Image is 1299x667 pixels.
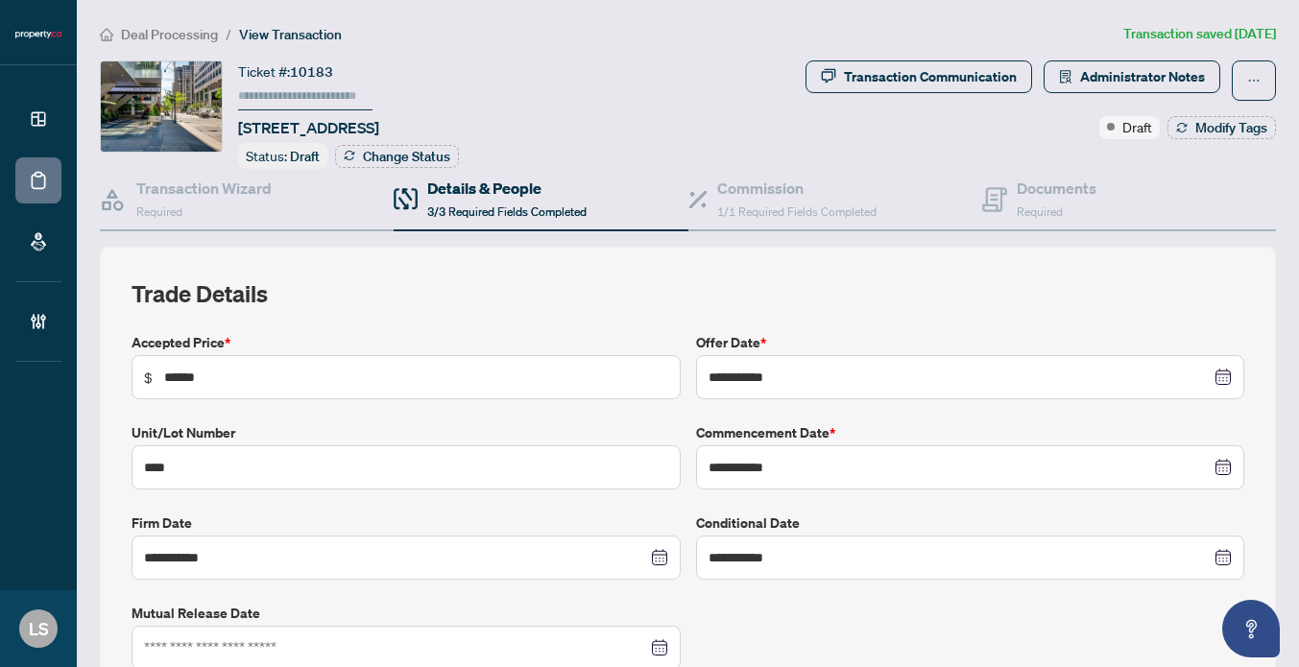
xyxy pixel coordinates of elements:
span: 3/3 Required Fields Completed [427,204,587,219]
li: / [226,23,231,45]
label: Commencement Date [696,422,1245,443]
button: Administrator Notes [1044,60,1220,93]
span: ellipsis [1247,74,1261,87]
label: Offer Date [696,332,1245,353]
div: Transaction Communication [844,61,1017,92]
h2: Trade Details [132,278,1244,309]
img: IMG-C12325023_1.jpg [101,61,222,152]
button: Transaction Communication [806,60,1032,93]
span: Modify Tags [1195,121,1267,134]
label: Firm Date [132,512,681,534]
span: Draft [290,148,320,165]
h4: Commission [717,177,877,200]
div: Ticket #: [238,60,333,83]
span: Draft [1122,116,1152,137]
img: logo [15,29,61,40]
span: View Transaction [239,26,342,43]
span: solution [1059,70,1072,83]
span: Deal Processing [121,26,218,43]
span: Administrator Notes [1080,61,1205,92]
span: LS [29,615,49,642]
div: Status: [238,143,327,169]
span: $ [144,367,153,388]
span: Required [1017,204,1063,219]
h4: Documents [1017,177,1096,200]
label: Accepted Price [132,332,681,353]
article: Transaction saved [DATE] [1123,23,1276,45]
label: Mutual Release Date [132,603,681,624]
span: Required [136,204,182,219]
h4: Transaction Wizard [136,177,272,200]
button: Change Status [335,145,459,168]
h4: Details & People [427,177,587,200]
label: Unit/Lot Number [132,422,681,443]
button: Open asap [1222,600,1280,657]
span: 10183 [290,63,333,81]
span: Change Status [363,150,450,163]
button: Modify Tags [1167,116,1276,139]
span: 1/1 Required Fields Completed [717,204,877,219]
span: home [100,28,113,41]
label: Conditional Date [696,512,1245,534]
span: [STREET_ADDRESS] [238,116,379,139]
